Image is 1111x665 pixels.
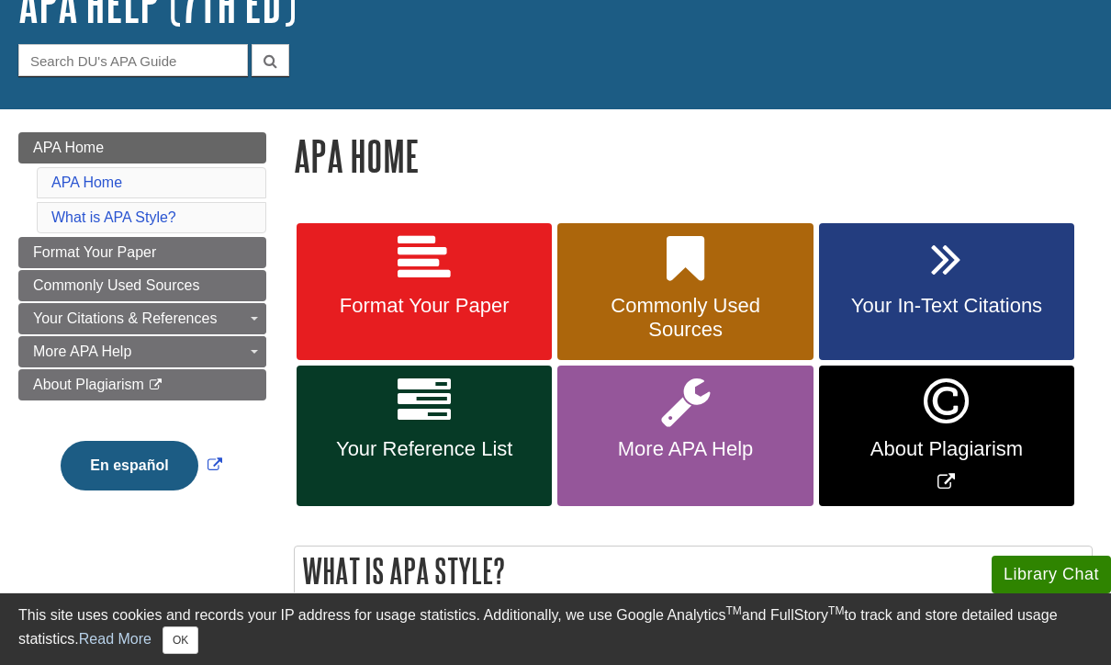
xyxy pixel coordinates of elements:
a: Your Citations & References [18,303,266,334]
a: Link opens in new window [56,457,226,473]
i: This link opens in a new window [148,379,163,391]
a: Link opens in new window [819,366,1074,506]
div: This site uses cookies and records your IP address for usage statistics. Additionally, we use Goo... [18,604,1093,654]
a: About Plagiarism [18,369,266,400]
a: More APA Help [18,336,266,367]
h1: APA Home [294,132,1093,179]
a: Commonly Used Sources [18,270,266,301]
button: En español [61,441,197,490]
a: What is APA Style? [51,209,176,225]
sup: TM [725,604,741,617]
span: More APA Help [571,437,799,461]
h2: What is APA Style? [295,547,1092,595]
a: Your In-Text Citations [819,223,1074,361]
button: Library Chat [992,556,1111,593]
span: Commonly Used Sources [33,277,199,293]
span: Commonly Used Sources [571,294,799,342]
button: Close [163,626,198,654]
span: Format Your Paper [310,294,538,318]
a: Format Your Paper [18,237,266,268]
span: Your In-Text Citations [833,294,1060,318]
a: APA Home [18,132,266,163]
span: More APA Help [33,344,131,359]
span: Your Citations & References [33,310,217,326]
a: More APA Help [557,366,813,506]
input: Search DU's APA Guide [18,44,248,76]
span: Format Your Paper [33,244,156,260]
div: Guide Page Menu [18,132,266,522]
a: Read More [79,631,151,647]
span: APA Home [33,140,104,155]
sup: TM [828,604,844,617]
span: About Plagiarism [833,437,1060,461]
a: APA Home [51,175,122,190]
a: Your Reference List [297,366,552,506]
span: Your Reference List [310,437,538,461]
span: About Plagiarism [33,377,144,392]
a: Format Your Paper [297,223,552,361]
a: Commonly Used Sources [557,223,813,361]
